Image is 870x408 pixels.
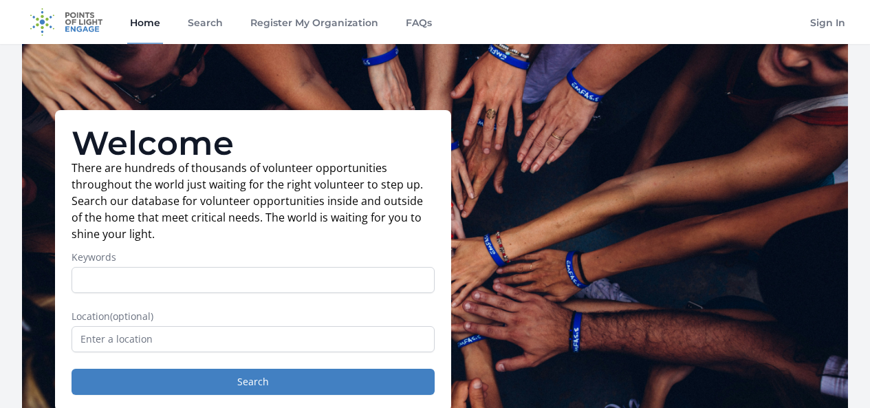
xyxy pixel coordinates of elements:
button: Search [72,369,435,395]
span: (optional) [110,310,153,323]
p: There are hundreds of thousands of volunteer opportunities throughout the world just waiting for ... [72,160,435,242]
input: Enter a location [72,326,435,352]
label: Keywords [72,250,435,264]
h1: Welcome [72,127,435,160]
label: Location [72,310,435,323]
